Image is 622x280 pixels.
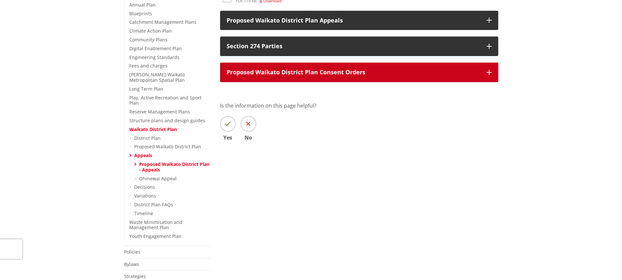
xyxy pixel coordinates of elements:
[129,37,167,43] a: Community Plans
[129,2,156,8] a: Annual Plan
[129,126,177,132] a: Waikato District Plan
[129,86,163,92] a: Long Term Plan
[129,45,182,52] a: Digital Enablement Plan
[129,109,190,115] a: Reserve Management Plans
[134,152,152,158] a: Appeals
[129,219,183,231] a: Waste Minimisation and Management Plan
[129,117,205,124] a: Structure plans and design guides
[220,11,498,30] button: Proposed Waikato District Plan Appeals
[124,273,146,279] a: Strategies
[227,17,480,24] p: Proposed Waikato District Plan Appeals
[220,63,498,82] button: Proposed Waikato District Plan Consent Orders
[220,37,498,56] button: Section 274 Parties
[134,193,156,199] a: Variations
[227,43,480,50] p: Section 274 Parties
[129,95,201,106] a: Play, Active Recreation and Sport Plan
[220,102,498,110] p: Is the information on this page helpful?
[134,143,201,150] a: Proposed Waikato District Plan
[134,201,173,208] a: District Plan FAQs
[220,135,236,140] span: Yes
[129,10,152,17] a: Blueprints
[241,135,256,140] span: No
[129,63,167,69] a: Fees and charges
[139,161,210,173] a: Proposed Waikato District Plan - Appeals
[129,28,172,34] a: Climate Action Plan
[139,175,177,182] a: Ohinewai Appeal
[227,69,480,76] p: Proposed Waikato District Plan Consent Orders
[129,233,182,239] a: Youth Engagement Plan
[129,54,180,60] a: Engineering Standards
[592,253,615,276] iframe: Messenger Launcher
[134,210,153,216] a: Timeline
[129,19,197,25] a: Catchment Management Plans
[124,249,140,255] a: Policies
[134,135,161,141] a: District Plan
[129,71,185,83] a: [PERSON_NAME]-Waikato Metropolitan Spatial Plan
[124,261,139,267] a: Bylaws
[134,184,155,190] a: Decisions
